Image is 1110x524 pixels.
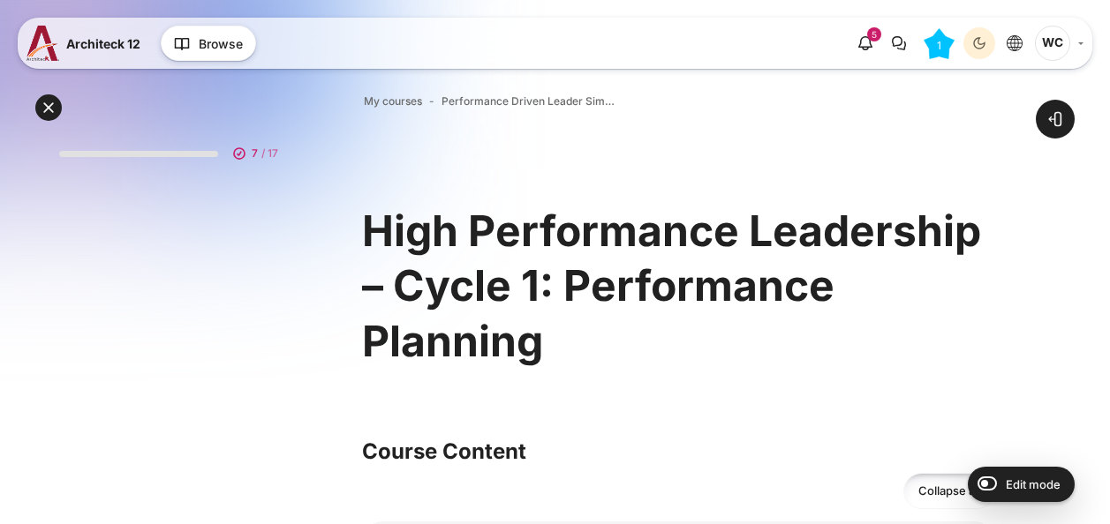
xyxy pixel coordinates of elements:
[26,26,147,61] a: A12 A12 Architeck 12
[362,90,995,113] nav: Navigation bar
[917,27,962,59] a: Level #1
[999,27,1031,59] button: Languages
[963,27,995,59] button: Light Mode Dark Mode
[362,204,995,369] h1: High Performance Leadership – Cycle 1: Performance Planning
[849,27,881,59] div: Show notification window with 5 new notifications
[1035,26,1070,61] span: Wachirawit Chaiso
[924,28,955,59] div: Level #1
[966,30,993,56] div: Dark Mode
[199,34,243,53] span: Browse
[883,27,915,59] button: There are 0 unread conversations
[1035,26,1084,61] a: User menu
[45,127,299,171] a: 7 / 17
[261,146,278,161] span: / 17
[867,27,881,41] div: 5
[26,26,59,61] img: A12
[1006,477,1061,491] span: Edit mode
[252,146,258,161] span: 7
[903,473,995,509] a: Collapse all
[362,438,995,465] h3: Course Content
[66,34,140,53] span: Architeck 12
[918,483,980,500] span: Collapse all
[442,94,618,109] a: Performance Driven Leader Simulation_1
[364,94,422,109] a: My courses
[161,26,256,61] button: Browse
